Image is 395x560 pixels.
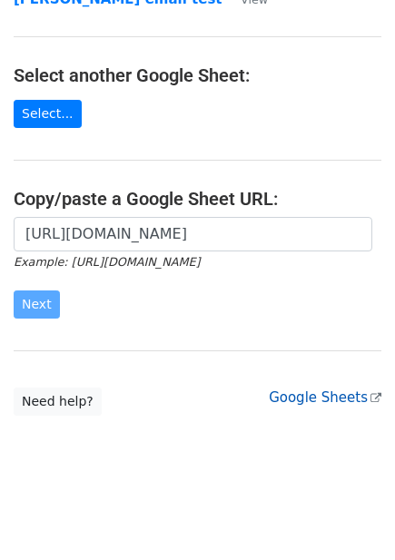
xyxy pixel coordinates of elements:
[14,290,60,319] input: Next
[14,217,372,251] input: Paste your Google Sheet URL here
[14,64,381,86] h4: Select another Google Sheet:
[269,389,381,406] a: Google Sheets
[304,473,395,560] iframe: Chat Widget
[14,188,381,210] h4: Copy/paste a Google Sheet URL:
[14,388,102,416] a: Need help?
[14,100,82,128] a: Select...
[14,255,200,269] small: Example: [URL][DOMAIN_NAME]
